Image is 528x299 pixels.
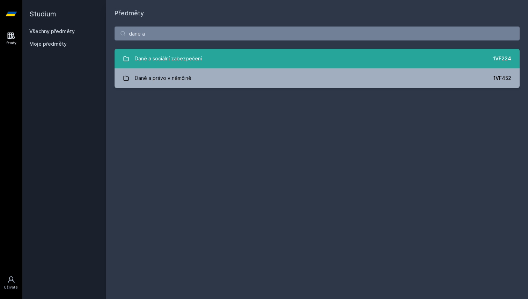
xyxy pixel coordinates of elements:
[6,40,16,46] div: Study
[1,28,21,49] a: Study
[4,285,19,290] div: Uživatel
[115,8,520,18] h1: Předměty
[115,49,520,68] a: Daně a sociální zabezpečení 1VF224
[135,71,191,85] div: Daně a právo v němčině
[1,272,21,293] a: Uživatel
[135,52,202,66] div: Daně a sociální zabezpečení
[115,27,520,40] input: Název nebo ident předmětu…
[493,55,511,62] div: 1VF224
[29,40,67,47] span: Moje předměty
[115,68,520,88] a: Daně a právo v němčině 1VF452
[29,28,75,34] a: Všechny předměty
[493,75,511,82] div: 1VF452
